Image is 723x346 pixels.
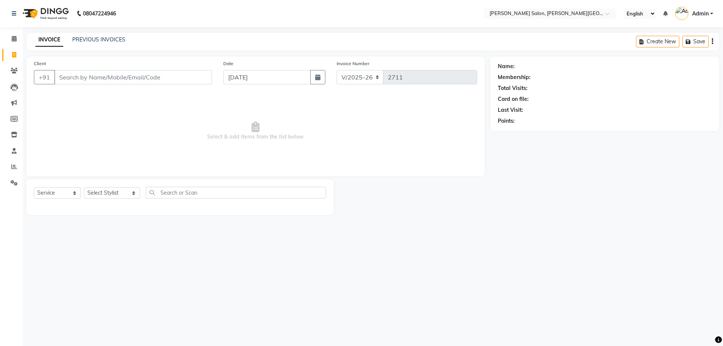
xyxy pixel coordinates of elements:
div: Membership: [498,73,531,81]
input: Search or Scan [146,187,326,198]
div: Card on file: [498,95,529,103]
button: Create New [636,36,679,47]
a: PREVIOUS INVOICES [72,36,125,43]
span: Select & add items from the list below [34,93,477,169]
button: +91 [34,70,55,84]
button: Save [682,36,709,47]
div: Name: [498,62,515,70]
img: Admin [675,7,688,20]
img: logo [19,3,71,24]
span: Admin [692,10,709,18]
label: Invoice Number [337,60,369,67]
label: Client [34,60,46,67]
b: 08047224946 [83,3,116,24]
div: Last Visit: [498,106,523,114]
input: Search by Name/Mobile/Email/Code [54,70,212,84]
div: Points: [498,117,515,125]
a: INVOICE [35,33,63,47]
label: Date [223,60,233,67]
div: Total Visits: [498,84,528,92]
